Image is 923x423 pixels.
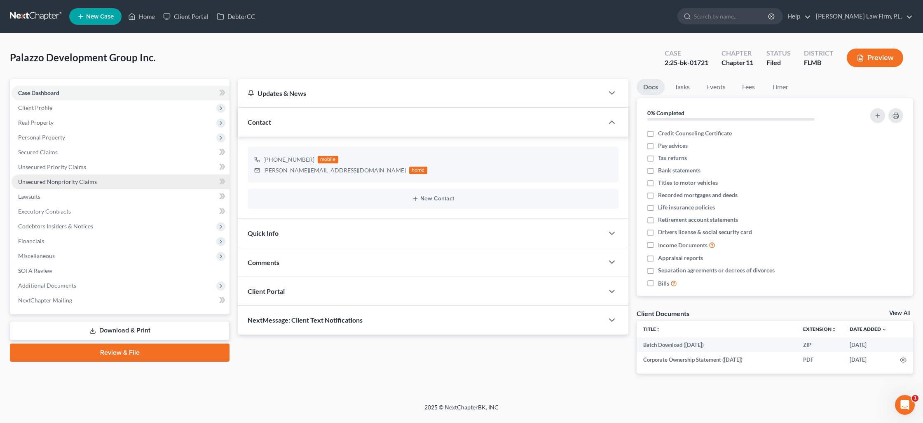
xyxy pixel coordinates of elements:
span: Pay advices [658,142,688,150]
span: Unsecured Priority Claims [18,163,86,170]
td: [DATE] [843,337,893,352]
td: ZIP [796,337,843,352]
a: Unsecured Priority Claims [12,160,230,174]
input: Search by name... [694,9,769,24]
div: Filed [766,58,791,67]
span: Bank statements [658,166,700,174]
span: Drivers license & social security card [658,228,752,236]
button: Preview [847,49,903,67]
span: NextMessage: Client Text Notifications [248,316,363,324]
i: unfold_more [656,327,661,332]
a: Home [124,9,159,24]
a: Secured Claims [12,145,230,160]
a: Lawsuits [12,189,230,204]
span: Secured Claims [18,149,58,156]
span: Income Documents [658,241,707,249]
strong: 0% Completed [647,109,684,116]
span: SOFA Review [18,267,52,274]
span: Titles to motor vehicles [658,179,718,187]
span: Quick Info [248,229,279,237]
div: [PERSON_NAME][EMAIL_ADDRESS][DOMAIN_NAME] [263,166,406,174]
div: Case [665,49,708,58]
span: Tax returns [658,154,687,162]
div: 2025 © NextChapterBK, INC [227,403,696,418]
i: expand_more [882,327,887,332]
a: Review & File [10,344,230,362]
div: [PHONE_NUMBER] [263,156,314,164]
span: Codebtors Insiders & Notices [18,223,93,230]
span: Lawsuits [18,193,40,200]
span: Case Dashboard [18,89,59,96]
div: FLMB [804,58,834,67]
a: Fees [736,79,762,95]
a: [PERSON_NAME] Law Firm, P.L. [812,9,913,24]
a: NextChapter Mailing [12,293,230,308]
a: Timer [765,79,795,95]
span: Retirement account statements [658,216,738,224]
span: Executory Contracts [18,208,71,215]
div: mobile [318,156,338,163]
a: Download & Print [10,321,230,340]
span: Financials [18,237,44,244]
div: Chapter [722,58,753,67]
span: Miscellaneous [18,252,55,259]
iframe: Intercom live chat [895,395,915,415]
a: Unsecured Nonpriority Claims [12,174,230,189]
td: Batch Download ([DATE]) [637,337,796,352]
div: District [804,49,834,58]
span: Appraisal reports [658,254,703,262]
td: Corporate Ownership Statement ([DATE]) [637,352,796,367]
span: Recorded mortgages and deeds [658,191,738,199]
div: 2:25-bk-01721 [665,58,708,67]
span: Real Property [18,119,54,126]
a: Extensionunfold_more [803,326,836,332]
div: Client Documents [637,309,689,318]
a: Case Dashboard [12,86,230,100]
span: Separation agreements or decrees of divorces [658,266,775,274]
a: Client Portal [159,9,213,24]
span: 11 [746,58,753,66]
a: Events [700,79,732,95]
a: View All [889,310,910,316]
span: NextChapter Mailing [18,297,72,304]
span: Personal Property [18,134,65,141]
div: Updates & News [248,89,594,98]
div: Chapter [722,49,753,58]
a: SOFA Review [12,263,230,278]
i: unfold_more [832,327,836,332]
td: PDF [796,352,843,367]
span: Bills [658,279,669,288]
span: Client Profile [18,104,52,111]
span: Contact [248,118,271,126]
a: Date Added expand_more [850,326,887,332]
a: Docs [637,79,665,95]
td: [DATE] [843,352,893,367]
button: New Contact [254,195,612,202]
span: New Case [86,14,114,20]
a: Tasks [668,79,696,95]
span: Credit Counseling Certificate [658,129,732,137]
span: Unsecured Nonpriority Claims [18,178,97,185]
span: Life insurance policies [658,203,715,211]
span: 1 [912,395,918,402]
span: Additional Documents [18,282,76,289]
div: home [409,167,427,174]
span: Client Portal [248,287,285,295]
div: Status [766,49,791,58]
span: Palazzo Development Group Inc. [10,51,155,63]
a: DebtorCC [213,9,259,24]
span: Comments [248,258,279,266]
a: Titleunfold_more [643,326,661,332]
a: Executory Contracts [12,204,230,219]
a: Help [783,9,811,24]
